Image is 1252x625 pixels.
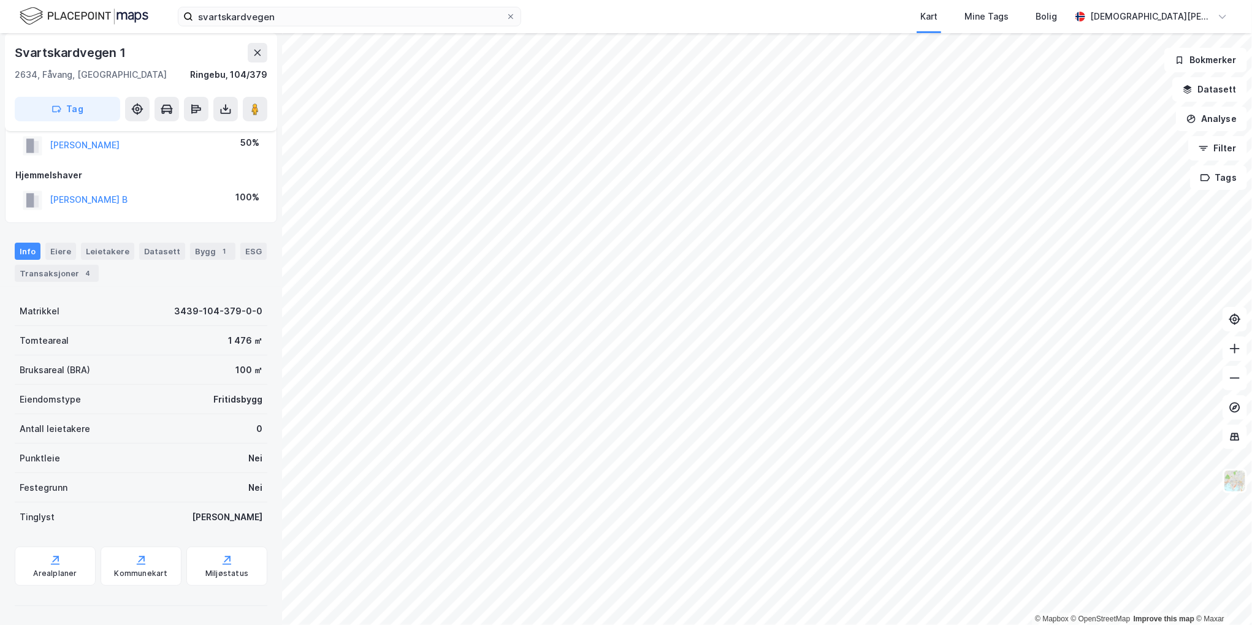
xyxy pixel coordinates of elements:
div: ESG [240,243,267,260]
div: Fritidsbygg [213,392,262,407]
div: Hjemmelshaver [15,168,267,183]
div: Matrikkel [20,304,59,319]
div: Kart [920,9,937,24]
img: Z [1223,469,1246,493]
div: Punktleie [20,451,60,466]
div: 100 ㎡ [235,363,262,377]
button: Filter [1188,136,1247,161]
div: Miljøstatus [205,569,248,578]
div: Tomteareal [20,333,69,348]
div: 1 476 ㎡ [228,333,262,348]
div: 4 [82,267,94,279]
div: Ringebu, 104/379 [190,67,267,82]
a: Improve this map [1134,615,1194,623]
a: OpenStreetMap [1071,615,1131,623]
div: 100% [235,190,259,205]
div: Bygg [190,243,235,260]
button: Analyse [1176,107,1247,131]
img: logo.f888ab2527a4732fd821a326f86c7f29.svg [20,6,148,27]
div: Mine Tags [964,9,1009,24]
div: [PERSON_NAME] [192,510,262,525]
div: [DEMOGRAPHIC_DATA][PERSON_NAME] [1090,9,1213,24]
iframe: Chat Widget [1191,566,1252,625]
div: Info [15,243,40,260]
div: 50% [240,135,259,150]
a: Mapbox [1035,615,1069,623]
div: Transaksjoner [15,265,99,282]
div: 1 [218,245,231,257]
div: Bruksareal (BRA) [20,363,90,377]
div: Svartskardvegen 1 [15,43,128,63]
div: Datasett [139,243,185,260]
div: 0 [256,422,262,436]
div: Bolig [1036,9,1057,24]
button: Datasett [1172,77,1247,102]
div: Kommunekart [114,569,167,578]
div: Arealplaner [33,569,77,578]
button: Tags [1190,165,1247,190]
button: Tag [15,97,120,121]
button: Bokmerker [1164,48,1247,72]
div: Eiendomstype [20,392,81,407]
div: Nei [248,451,262,466]
div: Nei [248,480,262,495]
div: Eiere [45,243,76,260]
div: Antall leietakere [20,422,90,436]
div: 3439-104-379-0-0 [174,304,262,319]
div: Leietakere [81,243,134,260]
div: Festegrunn [20,480,67,495]
div: Tinglyst [20,510,55,525]
div: 2634, Fåvang, [GEOGRAPHIC_DATA] [15,67,167,82]
input: Søk på adresse, matrikkel, gårdeiere, leietakere eller personer [193,7,506,26]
